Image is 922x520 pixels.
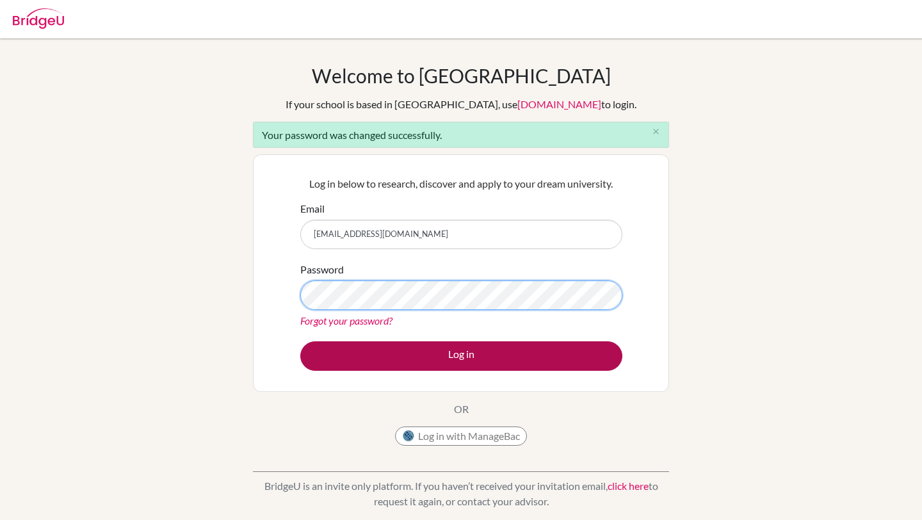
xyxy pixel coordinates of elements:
button: Close [643,122,668,142]
p: Log in below to research, discover and apply to your dream university. [300,176,622,191]
div: If your school is based in [GEOGRAPHIC_DATA], use to login. [286,97,636,112]
label: Email [300,201,325,216]
a: [DOMAIN_NAME] [517,98,601,110]
i: close [651,127,661,136]
p: OR [454,402,469,417]
a: Forgot your password? [300,314,392,327]
button: Log in with ManageBac [395,427,527,446]
label: Password [300,262,344,277]
p: BridgeU is an invite only platform. If you haven’t received your invitation email, to request it ... [253,478,669,509]
div: Your password was changed successfully. [253,122,669,148]
h1: Welcome to [GEOGRAPHIC_DATA] [312,64,611,87]
button: Log in [300,341,622,371]
img: Bridge-U [13,8,64,29]
a: click here [608,480,649,492]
